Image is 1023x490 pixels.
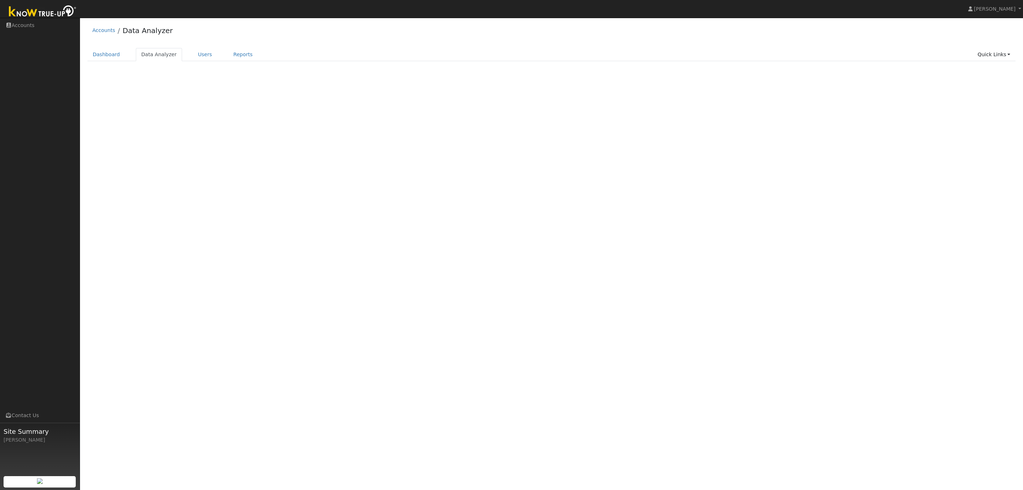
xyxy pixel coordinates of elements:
[228,48,258,61] a: Reports
[87,48,126,61] a: Dashboard
[5,4,80,20] img: Know True-Up
[4,427,76,436] span: Site Summary
[193,48,218,61] a: Users
[972,48,1016,61] a: Quick Links
[37,478,43,484] img: retrieve
[4,436,76,444] div: [PERSON_NAME]
[136,48,182,61] a: Data Analyzer
[974,6,1016,12] span: [PERSON_NAME]
[92,27,115,33] a: Accounts
[123,26,173,35] a: Data Analyzer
